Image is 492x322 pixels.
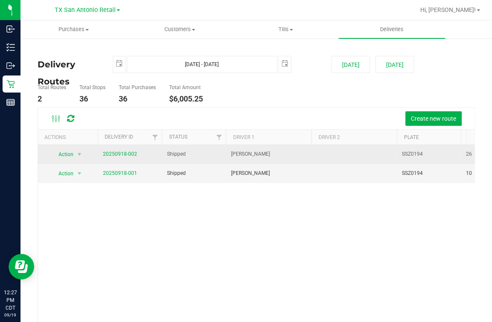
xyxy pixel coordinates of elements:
[169,95,203,103] h4: $6,005.25
[20,20,126,38] a: Purchases
[105,134,133,140] a: Delivery ID
[375,56,414,73] button: [DATE]
[466,169,472,177] span: 10
[231,150,270,158] span: [PERSON_NAME]
[169,134,187,140] a: Status
[51,168,74,180] span: Action
[411,115,456,122] span: Create new route
[9,254,34,279] iframe: Resource center
[119,95,156,103] h4: 36
[6,43,15,52] inline-svg: Inventory
[167,150,186,158] span: Shipped
[212,130,226,144] a: Filter
[420,6,476,13] span: Hi, [PERSON_NAME]!
[6,80,15,88] inline-svg: Retail
[169,85,203,90] h5: Total Amount
[79,95,105,103] h4: 36
[279,56,291,71] span: select
[38,56,100,73] h4: Delivery Routes
[103,170,137,176] a: 20250918-001
[127,26,232,33] span: Customers
[126,20,232,38] a: Customers
[113,56,125,71] span: select
[21,26,126,33] span: Purchases
[119,85,156,90] h5: Total Purchases
[79,85,105,90] h5: Total Stops
[38,95,66,103] h4: 2
[405,111,462,126] button: Create new route
[311,130,397,145] th: Driver 2
[339,20,445,38] a: Deliveries
[148,130,162,144] a: Filter
[466,150,472,158] span: 26
[74,148,85,160] span: select
[103,151,137,157] a: 20250918-002
[402,150,423,158] span: SSZ0194
[233,20,339,38] a: Tills
[6,61,15,70] inline-svg: Outbound
[402,169,423,177] span: SSZ0194
[4,312,17,318] p: 09/19
[51,148,74,160] span: Action
[167,169,186,177] span: Shipped
[74,168,85,180] span: select
[231,169,270,177] span: [PERSON_NAME]
[226,130,311,145] th: Driver 1
[38,85,66,90] h5: Total Routes
[404,134,419,140] a: Plate
[4,289,17,312] p: 12:27 PM CDT
[331,56,370,73] button: [DATE]
[44,134,94,140] div: Actions
[55,6,116,14] span: TX San Antonio Retail
[233,26,338,33] span: Tills
[369,26,415,33] span: Deliveries
[6,25,15,33] inline-svg: Inbound
[6,98,15,107] inline-svg: Reports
